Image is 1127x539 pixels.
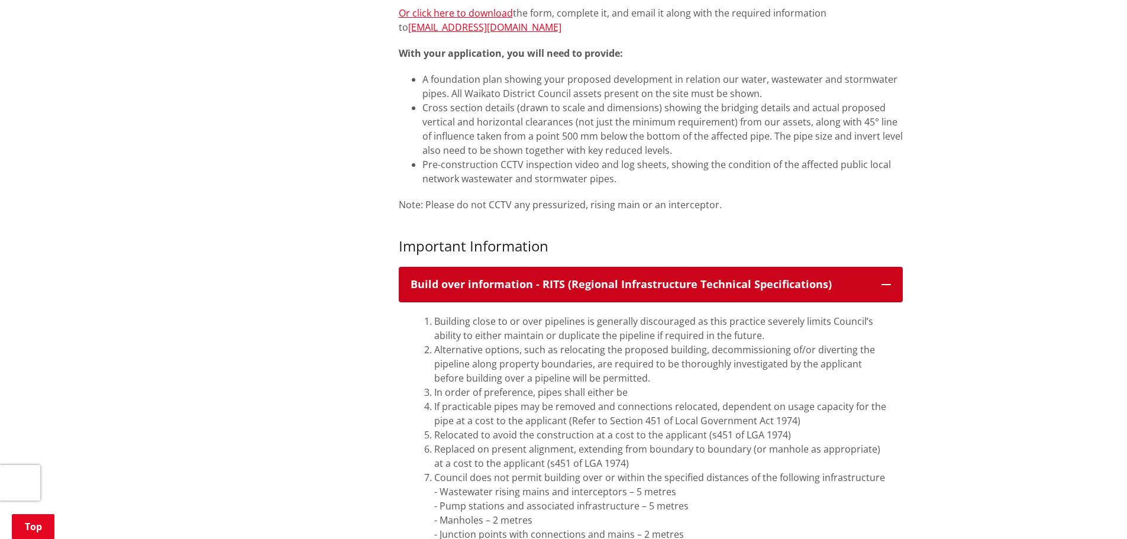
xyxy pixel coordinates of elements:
a: Or click here to download [399,7,513,20]
li: If practicable pipes may be removed and connections relocated, dependent on usage capacity for th... [434,399,891,428]
p: Note: Please do not CCTV any pressurized, rising main or an interceptor. [399,198,903,212]
div: Build over information - RITS (Regional Infrastructure Technical Specifications) [411,279,870,291]
button: Build over information - RITS (Regional Infrastructure Technical Specifications) [399,267,903,302]
li: Cross section details (drawn to scale and dimensions) showing the bridging details and actual pro... [422,101,903,157]
iframe: Messenger Launcher [1073,489,1115,532]
li: Building close to or over pipelines is generally discouraged as this practice severely limits Cou... [434,314,891,343]
li: Pre-construction CCTV inspection video and log sheets, showing the condition of the affected publ... [422,157,903,186]
li: Alternative options, such as relocating the proposed building, decommissioning of/or diverting th... [434,343,891,385]
strong: With your application, you will need to provide: [399,47,623,60]
a: [EMAIL_ADDRESS][DOMAIN_NAME] [408,21,561,34]
li: In order of preference, pipes shall either be [434,385,891,399]
li: Relocated to avoid the construction at a cost to the applicant (s451 of LGA 1974) [434,428,891,442]
p: the form, complete it, and email it along with the required information to [399,6,903,34]
h3: Important Information [399,238,903,255]
li: A foundation plan showing your proposed development in relation our water, wastewater and stormwa... [422,72,903,101]
a: Top [12,514,54,539]
li: Replaced on present alignment, extending from boundary to boundary (or manhole as appropriate) at... [434,442,891,470]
